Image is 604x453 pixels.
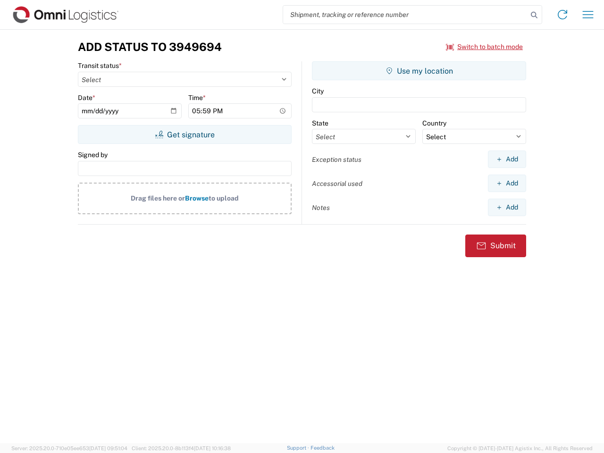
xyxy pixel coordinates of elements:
[78,93,95,102] label: Date
[188,93,206,102] label: Time
[488,175,526,192] button: Add
[78,61,122,70] label: Transit status
[11,445,127,451] span: Server: 2025.20.0-710e05ee653
[312,203,330,212] label: Notes
[312,119,328,127] label: State
[447,444,593,453] span: Copyright © [DATE]-[DATE] Agistix Inc., All Rights Reserved
[312,179,362,188] label: Accessorial used
[78,125,292,144] button: Get signature
[132,445,231,451] span: Client: 2025.20.0-8b113f4
[78,40,222,54] h3: Add Status to 3949694
[312,61,526,80] button: Use my location
[78,151,108,159] label: Signed by
[194,445,231,451] span: [DATE] 10:16:38
[287,445,310,451] a: Support
[465,235,526,257] button: Submit
[89,445,127,451] span: [DATE] 09:51:04
[312,87,324,95] label: City
[312,155,361,164] label: Exception status
[131,194,185,202] span: Drag files here or
[310,445,335,451] a: Feedback
[185,194,209,202] span: Browse
[446,39,523,55] button: Switch to batch mode
[488,151,526,168] button: Add
[488,199,526,216] button: Add
[283,6,528,24] input: Shipment, tracking or reference number
[422,119,446,127] label: Country
[209,194,239,202] span: to upload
